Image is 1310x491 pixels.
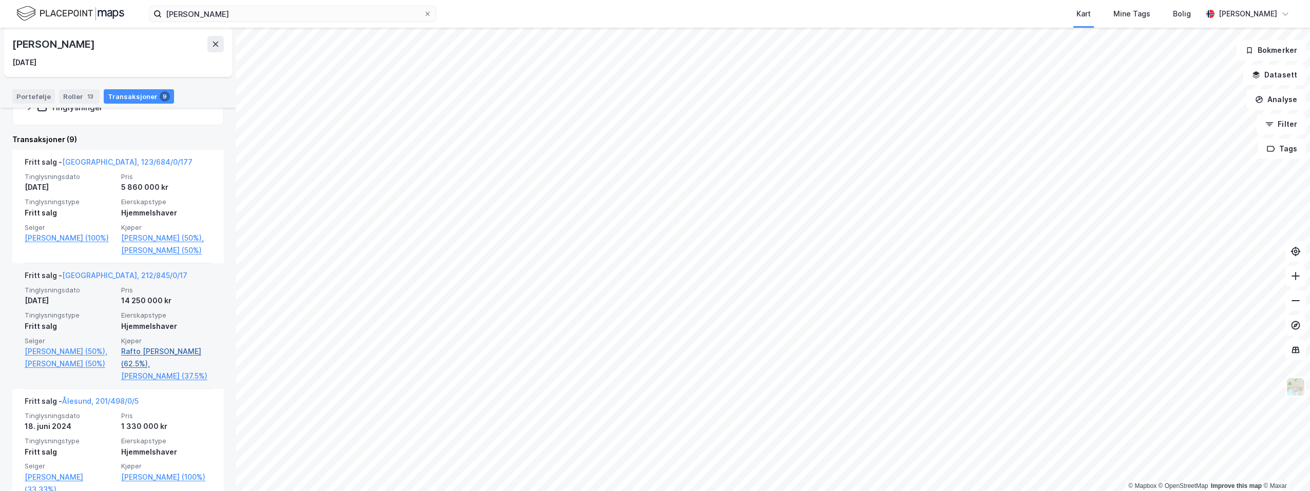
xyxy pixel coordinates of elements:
div: [PERSON_NAME] [1219,8,1277,20]
button: Bokmerker [1237,40,1306,61]
span: Tinglysningsdato [25,286,115,294]
span: Pris [121,286,211,294]
span: Pris [121,411,211,420]
div: 1 330 000 kr [121,420,211,433]
a: [GEOGRAPHIC_DATA], 123/684/0/177 [62,158,192,166]
span: Eierskapstype [121,437,211,445]
a: [PERSON_NAME] (50%) [121,244,211,257]
span: Tinglysningstype [25,311,115,320]
button: Filter [1257,114,1306,134]
a: [PERSON_NAME] (50%) [25,358,115,370]
div: Hjemmelshaver [121,207,211,219]
span: Tinglysningstype [25,198,115,206]
img: logo.f888ab2527a4732fd821a326f86c7f29.svg [16,5,124,23]
span: Selger [25,337,115,345]
div: Hjemmelshaver [121,320,211,332]
span: Eierskapstype [121,311,211,320]
div: [DATE] [12,56,36,69]
a: Mapbox [1128,482,1157,489]
iframe: Chat Widget [1259,442,1310,491]
button: Datasett [1243,65,1306,85]
div: Transaksjoner (9) [12,133,224,146]
span: Selger [25,223,115,232]
div: [DATE] [25,294,115,307]
div: 5 860 000 kr [121,181,211,193]
div: Fritt salg - [25,269,187,286]
span: Kjøper [121,462,211,470]
a: Improve this map [1211,482,1262,489]
span: Tinglysningstype [25,437,115,445]
div: Kart [1076,8,1091,20]
a: [PERSON_NAME] (50%), [121,232,211,244]
div: [DATE] [25,181,115,193]
div: Transaksjoner [104,89,174,104]
input: Søk på adresse, matrikkel, gårdeiere, leietakere eller personer [162,6,423,22]
a: [PERSON_NAME] (100%) [121,471,211,483]
div: Hjemmelshaver [121,446,211,458]
div: Roller [59,89,100,104]
span: Eierskapstype [121,198,211,206]
div: Bolig [1173,8,1191,20]
div: Mine Tags [1113,8,1150,20]
div: 13 [85,91,95,102]
div: Fritt salg - [25,395,139,411]
span: Tinglysningsdato [25,172,115,181]
div: 9 [160,91,170,102]
div: Fritt salg - [25,156,192,172]
a: Rafto [PERSON_NAME] (62.5%), [121,345,211,370]
div: [PERSON_NAME] [12,36,97,52]
span: Selger [25,462,115,470]
a: [PERSON_NAME] (100%) [25,232,115,244]
span: Kjøper [121,337,211,345]
button: Analyse [1246,89,1306,110]
span: Tinglysningsdato [25,411,115,420]
div: Portefølje [12,89,55,104]
a: Ålesund, 201/498/0/5 [62,397,139,405]
span: Kjøper [121,223,211,232]
a: OpenStreetMap [1159,482,1208,489]
div: 14 250 000 kr [121,294,211,307]
div: Kontrollprogram for chat [1259,442,1310,491]
a: [PERSON_NAME] (37.5%) [121,370,211,382]
div: 18. juni 2024 [25,420,115,433]
img: Z [1286,377,1305,397]
div: Fritt salg [25,320,115,332]
button: Tags [1258,139,1306,159]
span: Pris [121,172,211,181]
div: Fritt salg [25,207,115,219]
div: Fritt salg [25,446,115,458]
a: [PERSON_NAME] (50%), [25,345,115,358]
a: [GEOGRAPHIC_DATA], 212/845/0/17 [62,271,187,280]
